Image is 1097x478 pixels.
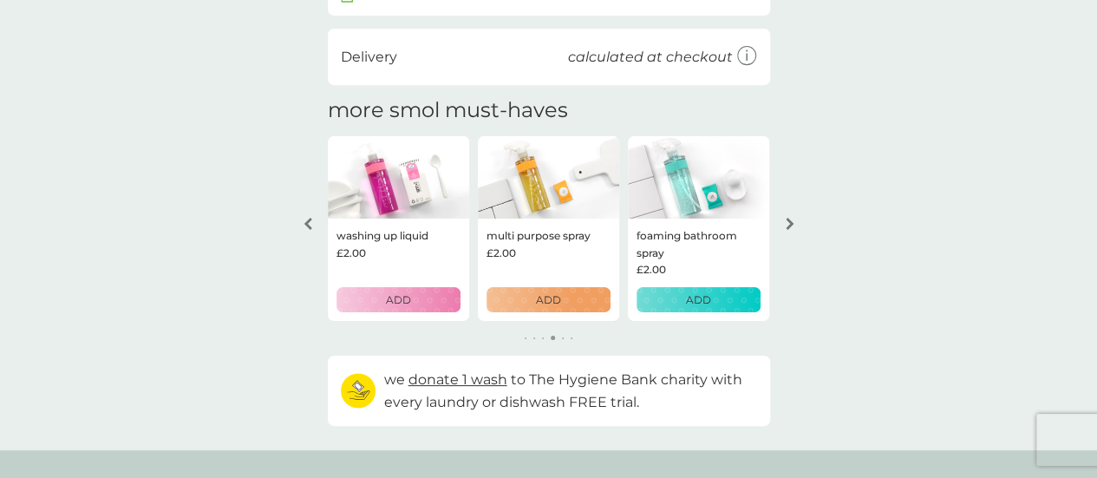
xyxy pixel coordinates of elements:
span: £2.00 [637,261,666,278]
p: ADD [536,291,561,308]
p: foaming bathroom spray [637,227,761,260]
p: ADD [686,291,711,308]
p: we to The Hygiene Bank charity with every laundry or dishwash FREE trial. [384,369,757,413]
p: multi purpose spray [486,227,591,244]
button: ADD [486,287,611,312]
button: ADD [637,287,761,312]
p: calculated at checkout [568,46,733,69]
button: ADD [336,287,460,312]
span: donate 1 wash [408,371,507,388]
p: ADD [386,291,411,308]
p: washing up liquid [336,227,428,244]
span: £2.00 [486,245,516,261]
h2: more smol must-haves [328,98,568,123]
span: £2.00 [336,245,366,261]
p: Delivery [341,46,397,69]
